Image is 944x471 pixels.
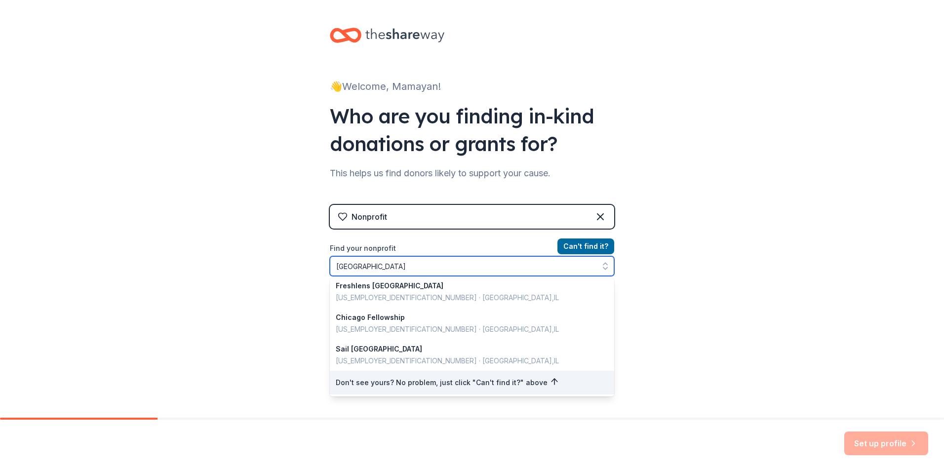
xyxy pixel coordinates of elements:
div: [US_EMPLOYER_IDENTIFICATION_NUMBER] · [GEOGRAPHIC_DATA] , IL [336,323,596,335]
div: Chicago Fellowship [336,312,596,323]
div: Sail [GEOGRAPHIC_DATA] [336,343,596,355]
div: [US_EMPLOYER_IDENTIFICATION_NUMBER] · [GEOGRAPHIC_DATA] , IL [336,292,596,304]
div: [US_EMPLOYER_IDENTIFICATION_NUMBER] · [GEOGRAPHIC_DATA] , IL [336,355,596,367]
div: Freshlens [GEOGRAPHIC_DATA] [336,280,596,292]
div: Don't see yours? No problem, just click "Can't find it?" above [330,371,614,394]
input: Search by name, EIN, or city [330,256,614,276]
